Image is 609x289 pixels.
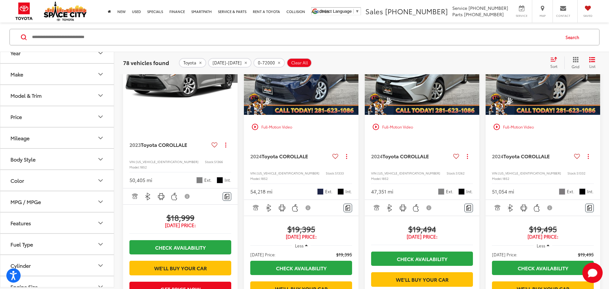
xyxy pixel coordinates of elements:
[533,204,541,212] img: Apple CarPlay
[560,29,588,45] button: Search
[371,188,393,195] div: 47,351 mi
[0,213,115,233] button: FeaturesFeatures
[208,58,252,68] button: remove 2020-2025
[129,165,140,169] span: Model:
[492,261,594,275] a: Check Availability
[412,204,420,212] img: Apple CarPlay
[550,63,557,69] span: Sort
[250,152,262,160] span: 2024
[97,92,104,99] div: Model & Trim
[492,152,503,160] span: 2024
[131,193,139,200] img: Adaptive Cruise Control
[579,188,586,195] span: Gradient Black
[250,261,352,275] a: Check Availability
[492,233,594,240] span: [DATE] Price:
[377,171,440,175] span: [US_VEHICLE_IDENTIFICATION_NUMBER]
[498,171,561,175] span: [US_VEHICLE_IDENTIFICATION_NUMBER]
[0,149,115,169] button: Body StyleBody Style
[97,70,104,78] div: Make
[97,134,104,142] div: Mileage
[371,171,377,175] span: VIN:
[10,241,33,247] div: Fuel Type
[446,188,454,194] span: Ext.
[514,14,529,18] span: Service
[520,204,528,212] img: Android Auto
[0,64,115,84] button: MakeMake
[97,49,104,57] div: Year
[10,262,31,268] div: Cylinder
[0,191,115,212] button: MPG / MPGeMPG / MPGe
[325,188,333,194] span: Ext.
[182,190,193,203] button: View Disclaimer
[250,188,272,195] div: 54,218 mi
[292,240,311,251] button: Less
[220,139,231,150] button: Actions
[0,170,115,191] button: ColorColor
[371,224,473,233] span: $19,494
[577,171,586,175] span: S1332
[10,50,21,56] div: Year
[129,176,152,184] div: 50,405 mi
[341,151,352,162] button: Actions
[291,60,308,65] span: Clear All
[385,6,448,16] span: [PHONE_NUMBER]
[372,204,380,212] img: Adaptive Cruise Control
[0,106,115,127] button: PricePrice
[464,11,504,17] span: [PHONE_NUMBER]
[129,141,141,148] span: 2023
[217,177,223,183] span: Black
[365,6,383,16] span: Sales
[250,233,352,240] span: [DATE] Price:
[129,261,231,275] a: We'll Buy Your Car
[382,176,389,181] span: 1852
[250,224,352,233] span: $19,395
[97,177,104,184] div: Color
[317,188,324,195] span: Blueprint
[458,188,465,195] span: Black
[581,14,595,18] span: Saved
[335,171,344,175] span: S1333
[492,176,502,181] span: Model:
[252,204,259,212] img: Adaptive Cruise Control
[337,188,344,195] span: Gradient Black
[225,194,230,199] img: Comments
[556,14,570,18] span: Contact
[588,154,589,159] span: dropdown dots
[182,141,187,148] span: LE
[371,152,383,160] span: 2024
[204,177,212,183] span: Ext.
[452,5,467,11] span: Service
[507,204,514,212] img: Bluetooth®
[582,263,603,283] svg: Start Chat
[535,14,549,18] span: Map
[467,154,468,159] span: dropdown dots
[578,251,594,258] span: $19,495
[291,204,299,212] img: Apple CarPlay
[371,272,473,286] a: We'll Buy Your Car
[10,156,36,162] div: Body Style
[492,171,498,175] span: VIN:
[205,159,214,164] span: Stock:
[303,201,314,214] button: View Disclaimer
[493,204,501,212] img: Adaptive Cruise Control
[250,171,257,175] span: VIN:
[468,5,508,11] span: [PHONE_NUMBER]
[386,204,394,212] img: Bluetooth®
[250,153,330,160] a: 2024Toyota COROLLALE
[492,153,572,160] a: 2024Toyota COROLLALE
[265,204,273,212] img: Bluetooth®
[214,159,223,164] span: S1366
[0,234,115,254] button: Fuel TypeFuel Type
[250,176,261,181] span: Model:
[567,188,574,194] span: Ext.
[261,176,268,181] span: 1852
[466,188,473,194] span: Int.
[423,152,429,160] span: LE
[0,85,115,106] button: Model & TrimModel & Trim
[129,159,136,164] span: VIN:
[129,213,231,222] span: $18,999
[10,177,24,183] div: Color
[587,188,594,194] span: Int.
[253,58,285,68] button: remove 0-72000
[345,205,350,211] img: Comments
